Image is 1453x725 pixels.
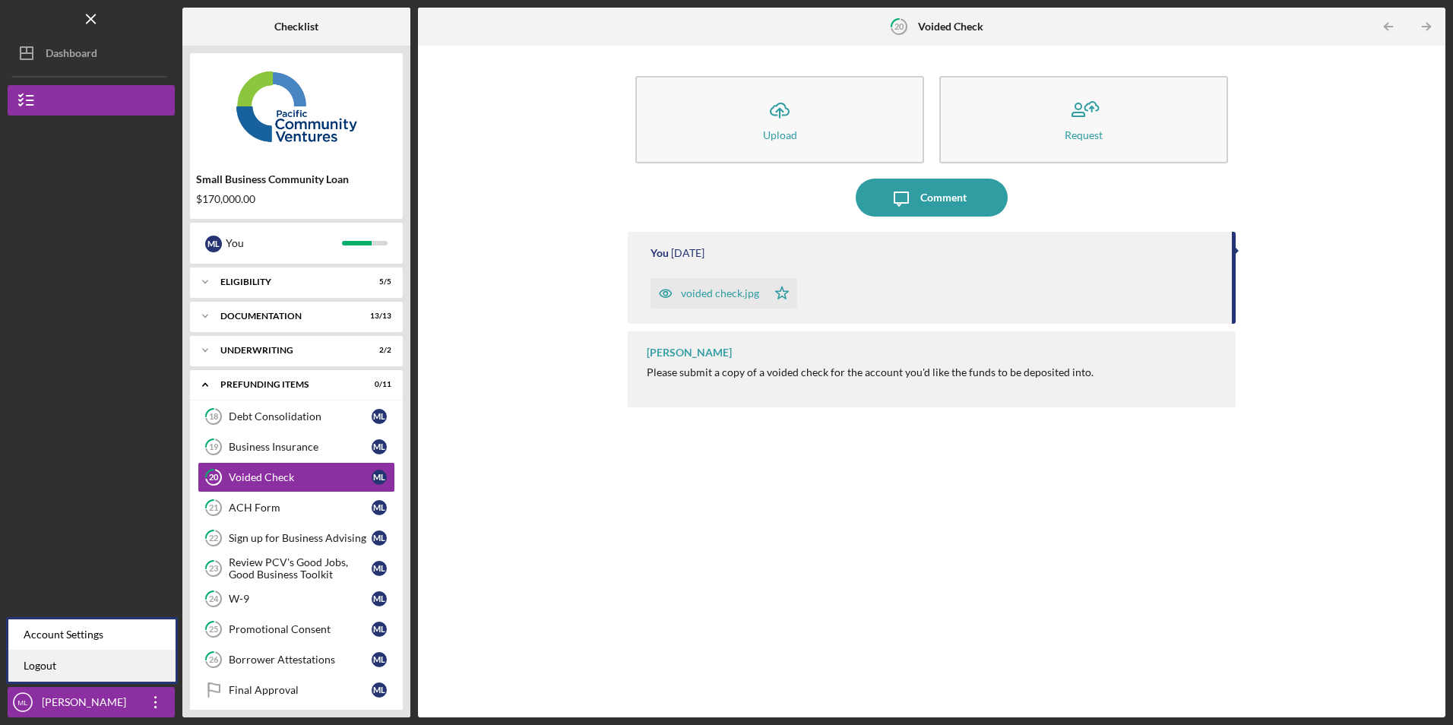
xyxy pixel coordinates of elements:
div: M L [372,500,387,515]
time: 2025-09-16 19:56 [671,247,704,259]
button: voided check.jpg [651,278,797,309]
button: Dashboard [8,38,175,68]
a: Logout [8,651,176,682]
div: Sign up for Business Advising [229,532,372,544]
div: M L [372,591,387,606]
div: Comment [920,179,967,217]
tspan: 19 [209,442,219,452]
a: 18Debt ConsolidationML [198,401,395,432]
div: Business Insurance [229,441,372,453]
div: Eligibility [220,277,353,287]
tspan: 20 [209,473,219,483]
div: Please submit a copy of a voided check for the account you'd like the funds to be deposited into. [647,366,1094,378]
button: Comment [856,179,1008,217]
tspan: 20 [894,21,904,31]
a: 25Promotional ConsentML [198,614,395,644]
tspan: 25 [209,625,218,635]
div: Borrower Attestations [229,654,372,666]
div: M L [372,409,387,424]
tspan: 21 [209,503,218,513]
div: M L [372,439,387,454]
div: M L [372,530,387,546]
tspan: 23 [209,564,218,574]
div: Review PCV's Good Jobs, Good Business Toolkit [229,556,372,581]
div: Underwriting [220,346,353,355]
a: 22Sign up for Business AdvisingML [198,523,395,553]
b: Voided Check [918,21,983,33]
div: You [226,230,342,256]
div: M L [372,682,387,698]
div: Voided Check [229,471,372,483]
tspan: 18 [209,412,218,422]
div: 13 / 13 [364,312,391,321]
div: voided check.jpg [681,287,759,299]
div: M L [372,470,387,485]
div: 2 / 2 [364,346,391,355]
a: 21ACH FormML [198,492,395,523]
button: Upload [635,76,924,163]
div: You [651,247,669,259]
div: 0 / 11 [364,380,391,389]
a: 20Voided CheckML [198,462,395,492]
b: Checklist [274,21,318,33]
div: 5 / 5 [364,277,391,287]
div: Small Business Community Loan [196,173,397,185]
div: Dashboard [46,38,97,72]
div: Upload [763,129,797,141]
div: M L [372,652,387,667]
div: $170,000.00 [196,193,397,205]
a: 24W-9ML [198,584,395,614]
div: Documentation [220,312,353,321]
img: Product logo [190,61,403,152]
div: M L [205,236,222,252]
div: Request [1065,129,1103,141]
a: 19Business InsuranceML [198,432,395,462]
a: 26Borrower AttestationsML [198,644,395,675]
div: [PERSON_NAME] [647,347,732,359]
tspan: 26 [209,655,219,665]
a: Final ApprovalML [198,675,395,705]
div: Debt Consolidation [229,410,372,423]
div: Prefunding Items [220,380,353,389]
div: M L [372,561,387,576]
div: W-9 [229,593,372,605]
text: ML [17,698,28,707]
div: [PERSON_NAME] [38,687,137,721]
div: M L [372,622,387,637]
div: Account Settings [8,619,176,651]
div: Final Approval [229,684,372,696]
button: ML[PERSON_NAME] [8,687,175,717]
div: ACH Form [229,502,372,514]
button: Request [939,76,1228,163]
tspan: 24 [209,594,219,604]
tspan: 22 [209,533,218,543]
a: 23Review PCV's Good Jobs, Good Business ToolkitML [198,553,395,584]
div: Promotional Consent [229,623,372,635]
